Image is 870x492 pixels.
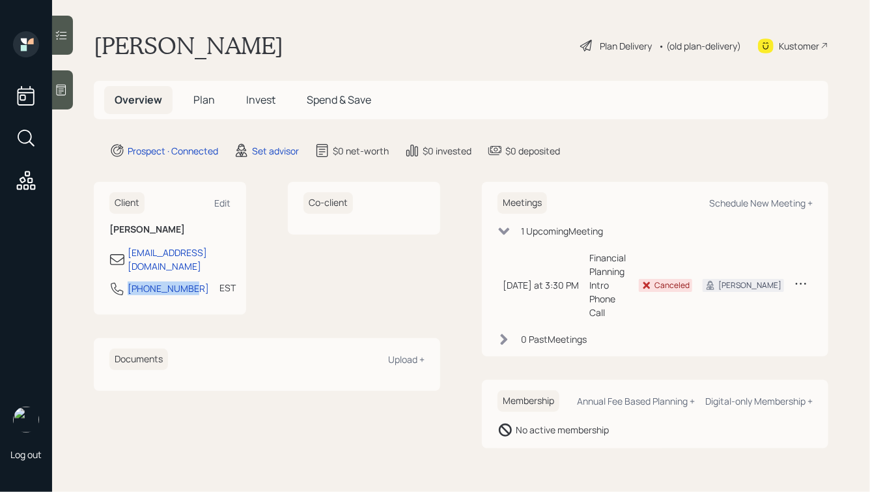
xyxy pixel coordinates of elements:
div: Canceled [654,280,690,291]
div: Financial Planning Intro Phone Call [589,251,628,319]
div: Digital-only Membership + [705,395,813,407]
h6: Client [109,192,145,214]
span: Invest [246,93,275,107]
div: Prospect · Connected [128,144,218,158]
div: [EMAIL_ADDRESS][DOMAIN_NAME] [128,246,231,273]
span: Overview [115,93,162,107]
h6: [PERSON_NAME] [109,224,231,235]
div: $0 net-worth [333,144,389,158]
span: Plan [193,93,215,107]
div: [DATE] at 3:30 PM [503,278,579,292]
div: Annual Fee Based Planning + [577,395,695,407]
h6: Documents [109,349,168,370]
div: 1 Upcoming Meeting [521,224,603,238]
div: Plan Delivery [600,39,652,53]
div: Edit [214,197,231,209]
div: Upload + [388,353,425,366]
div: Schedule New Meeting + [709,197,813,209]
span: Spend & Save [307,93,371,107]
h6: Membership [498,390,559,412]
div: $0 invested [423,144,471,158]
div: 0 Past Meeting s [521,332,587,346]
div: Kustomer [779,39,819,53]
h6: Co-client [303,192,353,214]
div: Set advisor [252,144,299,158]
div: [PHONE_NUMBER] [128,282,209,295]
h1: [PERSON_NAME] [94,31,283,60]
img: hunter_neumayer.jpg [13,407,39,433]
div: Log out [10,448,42,461]
div: EST [219,281,236,295]
div: [PERSON_NAME] [718,280,781,291]
div: $0 deposited [505,144,560,158]
h6: Meetings [498,192,547,214]
div: No active membership [516,423,609,437]
div: • (old plan-delivery) [658,39,741,53]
